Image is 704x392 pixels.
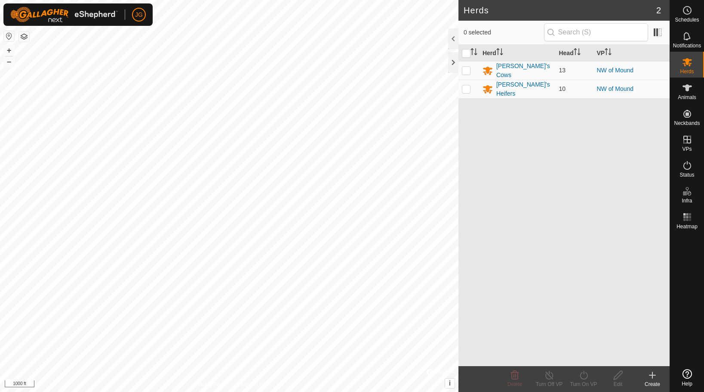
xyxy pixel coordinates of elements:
[676,224,698,229] span: Heatmap
[682,198,692,203] span: Infra
[19,31,29,42] button: Map Layers
[555,45,593,62] th: Head
[464,5,656,16] h2: Herds
[496,62,552,80] div: [PERSON_NAME]'s Cows
[675,17,699,22] span: Schedules
[445,379,455,388] button: i
[479,45,556,62] th: Herd
[464,28,544,37] span: 0 selected
[559,67,566,74] span: 13
[656,4,661,17] span: 2
[566,380,601,388] div: Turn On VP
[596,67,633,74] a: NW of Mound
[559,85,566,92] span: 10
[682,381,692,386] span: Help
[574,50,581,56] p-sorticon: Activate to sort
[544,23,648,41] input: Search (S)
[238,381,263,389] a: Contact Us
[682,146,692,152] span: VPs
[507,381,523,387] span: Delete
[670,366,704,390] a: Help
[10,7,118,22] img: Gallagher Logo
[593,45,670,62] th: VP
[496,80,552,98] div: [PERSON_NAME]'s Heifers
[605,50,612,56] p-sorticon: Activate to sort
[601,380,635,388] div: Edit
[449,380,451,387] span: i
[195,381,227,389] a: Privacy Policy
[678,95,696,100] span: Animals
[4,45,14,56] button: +
[635,380,670,388] div: Create
[679,172,694,177] span: Status
[680,69,694,74] span: Herds
[673,43,701,48] span: Notifications
[674,121,700,126] span: Neckbands
[4,31,14,41] button: Reset Map
[596,85,633,92] a: NW of Mound
[470,50,477,56] p-sorticon: Activate to sort
[135,10,143,19] span: JG
[496,50,503,56] p-sorticon: Activate to sort
[4,56,14,67] button: –
[532,380,566,388] div: Turn Off VP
